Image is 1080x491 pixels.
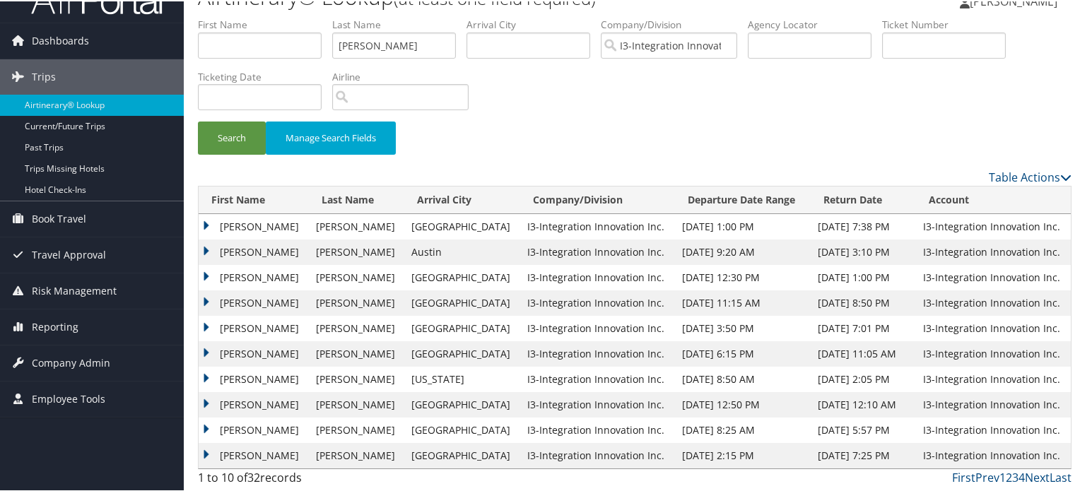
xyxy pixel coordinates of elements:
td: [DATE] 12:30 PM [675,264,811,289]
label: Airline [332,69,479,83]
label: Last Name [332,16,466,30]
td: [DATE] 7:25 PM [811,442,915,467]
td: [PERSON_NAME] [309,314,404,340]
td: I3-Integration Innovation Inc. [520,213,675,238]
td: [PERSON_NAME] [199,213,309,238]
td: [DATE] 11:05 AM [811,340,915,365]
td: [GEOGRAPHIC_DATA] [404,416,520,442]
th: Arrival City: activate to sort column ascending [404,185,520,213]
td: I3-Integration Innovation Inc. [916,416,1071,442]
td: I3-Integration Innovation Inc. [520,264,675,289]
td: [PERSON_NAME] [199,365,309,391]
td: I3-Integration Innovation Inc. [916,442,1071,467]
label: Arrival City [466,16,601,30]
td: I3-Integration Innovation Inc. [520,314,675,340]
span: 32 [247,468,260,484]
label: Company/Division [601,16,748,30]
td: [PERSON_NAME] [309,416,404,442]
td: [PERSON_NAME] [199,391,309,416]
td: I3-Integration Innovation Inc. [916,340,1071,365]
td: I3-Integration Innovation Inc. [520,365,675,391]
td: [DATE] 6:15 PM [675,340,811,365]
span: Trips [32,58,56,93]
td: I3-Integration Innovation Inc. [916,213,1071,238]
td: [PERSON_NAME] [199,314,309,340]
td: [DATE] 3:10 PM [811,238,915,264]
td: [GEOGRAPHIC_DATA] [404,391,520,416]
td: I3-Integration Innovation Inc. [520,416,675,442]
td: [DATE] 1:00 PM [675,213,811,238]
td: I3-Integration Innovation Inc. [520,442,675,467]
td: [GEOGRAPHIC_DATA] [404,264,520,289]
label: Agency Locator [748,16,882,30]
span: Travel Approval [32,236,106,271]
th: Last Name: activate to sort column ascending [309,185,404,213]
td: [PERSON_NAME] [199,442,309,467]
td: I3-Integration Innovation Inc. [916,365,1071,391]
th: First Name: activate to sort column ascending [199,185,309,213]
td: [DATE] 2:05 PM [811,365,915,391]
td: [DATE] 7:38 PM [811,213,915,238]
span: Risk Management [32,272,117,307]
td: I3-Integration Innovation Inc. [916,264,1071,289]
td: [DATE] 8:50 AM [675,365,811,391]
span: Reporting [32,308,78,343]
label: Ticketing Date [198,69,332,83]
td: [PERSON_NAME] [309,289,404,314]
td: [PERSON_NAME] [309,213,404,238]
td: [DATE] 12:10 AM [811,391,915,416]
label: Ticket Number [882,16,1016,30]
span: Company Admin [32,344,110,379]
td: [DATE] 8:50 PM [811,289,915,314]
td: [US_STATE] [404,365,520,391]
td: [PERSON_NAME] [199,289,309,314]
td: [PERSON_NAME] [199,340,309,365]
a: Next [1025,468,1050,484]
span: Employee Tools [32,380,105,415]
a: 4 [1019,468,1025,484]
th: Return Date: activate to sort column ascending [811,185,915,213]
td: [DATE] 11:15 AM [675,289,811,314]
td: [PERSON_NAME] [199,264,309,289]
td: [DATE] 7:01 PM [811,314,915,340]
td: I3-Integration Innovation Inc. [916,391,1071,416]
td: I3-Integration Innovation Inc. [520,238,675,264]
label: First Name [198,16,332,30]
td: I3-Integration Innovation Inc. [520,289,675,314]
td: [DATE] 8:25 AM [675,416,811,442]
a: Prev [975,468,999,484]
a: 3 [1012,468,1019,484]
td: I3-Integration Innovation Inc. [520,340,675,365]
td: [DATE] 2:15 PM [675,442,811,467]
span: Dashboards [32,22,89,57]
td: [GEOGRAPHIC_DATA] [404,340,520,365]
td: [DATE] 9:20 AM [675,238,811,264]
td: [PERSON_NAME] [309,442,404,467]
a: Table Actions [989,168,1072,184]
td: [GEOGRAPHIC_DATA] [404,213,520,238]
a: 1 [999,468,1006,484]
td: [PERSON_NAME] [309,264,404,289]
span: Book Travel [32,200,86,235]
a: Last [1050,468,1072,484]
td: [PERSON_NAME] [199,416,309,442]
td: [GEOGRAPHIC_DATA] [404,442,520,467]
td: [PERSON_NAME] [309,238,404,264]
a: 2 [1006,468,1012,484]
td: I3-Integration Innovation Inc. [520,391,675,416]
a: First [952,468,975,484]
th: Departure Date Range: activate to sort column ascending [675,185,811,213]
td: [PERSON_NAME] [309,340,404,365]
td: I3-Integration Innovation Inc. [916,238,1071,264]
td: [DATE] 12:50 PM [675,391,811,416]
th: Company/Division [520,185,675,213]
button: Manage Search Fields [266,120,396,153]
td: [PERSON_NAME] [199,238,309,264]
td: [PERSON_NAME] [309,391,404,416]
td: [DATE] 5:57 PM [811,416,915,442]
th: Account: activate to sort column ascending [916,185,1071,213]
td: [GEOGRAPHIC_DATA] [404,314,520,340]
td: I3-Integration Innovation Inc. [916,289,1071,314]
td: Austin [404,238,520,264]
td: [DATE] 1:00 PM [811,264,915,289]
